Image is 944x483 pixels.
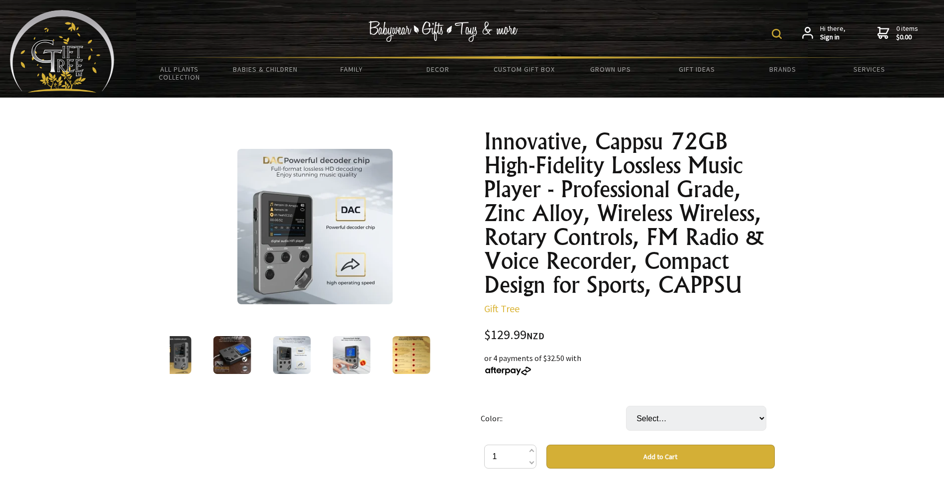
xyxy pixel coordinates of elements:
img: Innovative, Cappsu 72GB High-Fidelity Lossless Music Player - Professional Grade, Zinc Alloy, Wir... [392,336,430,374]
img: Innovative, Cappsu 72GB High-Fidelity Lossless Music Player - Professional Grade, Zinc Alloy, Wir... [332,336,370,374]
span: 0 items [896,24,918,42]
div: or 4 payments of $32.50 with [484,352,775,376]
a: Babies & Children [222,59,309,80]
a: Brands [740,59,826,80]
img: Innovative, Cappsu 72GB High-Fidelity Lossless Music Player - Professional Grade, Zinc Alloy, Wir... [153,336,191,374]
strong: $0.00 [896,33,918,42]
span: NZD [526,330,544,342]
button: Add to Cart [546,445,775,469]
a: Custom Gift Box [481,59,567,80]
img: Innovative, Cappsu 72GB High-Fidelity Lossless Music Player - Professional Grade, Zinc Alloy, Wir... [273,336,311,374]
a: 0 items$0.00 [877,24,918,42]
strong: Sign in [820,33,845,42]
a: Gift Tree [484,302,520,315]
img: product search [772,29,782,39]
img: Babyware - Gifts - Toys and more... [10,10,114,93]
img: Innovative, Cappsu 72GB High-Fidelity Lossless Music Player - Professional Grade, Zinc Alloy, Wir... [213,336,251,374]
span: Hi there, [820,24,845,42]
div: $129.99 [484,329,775,342]
a: All Plants Collection [136,59,222,88]
img: Afterpay [484,366,532,375]
a: Services [826,59,912,80]
td: Color:: [481,392,626,445]
a: Hi there,Sign in [802,24,845,42]
img: Innovative, Cappsu 72GB High-Fidelity Lossless Music Player - Professional Grade, Zinc Alloy, Wir... [237,149,393,304]
img: Babywear - Gifts - Toys & more [369,21,518,42]
a: Decor [395,59,481,80]
h1: Innovative, Cappsu 72GB High-Fidelity Lossless Music Player - Professional Grade, Zinc Alloy, Wir... [484,129,775,297]
a: Gift Ideas [653,59,739,80]
a: Family [309,59,395,80]
a: Grown Ups [567,59,653,80]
